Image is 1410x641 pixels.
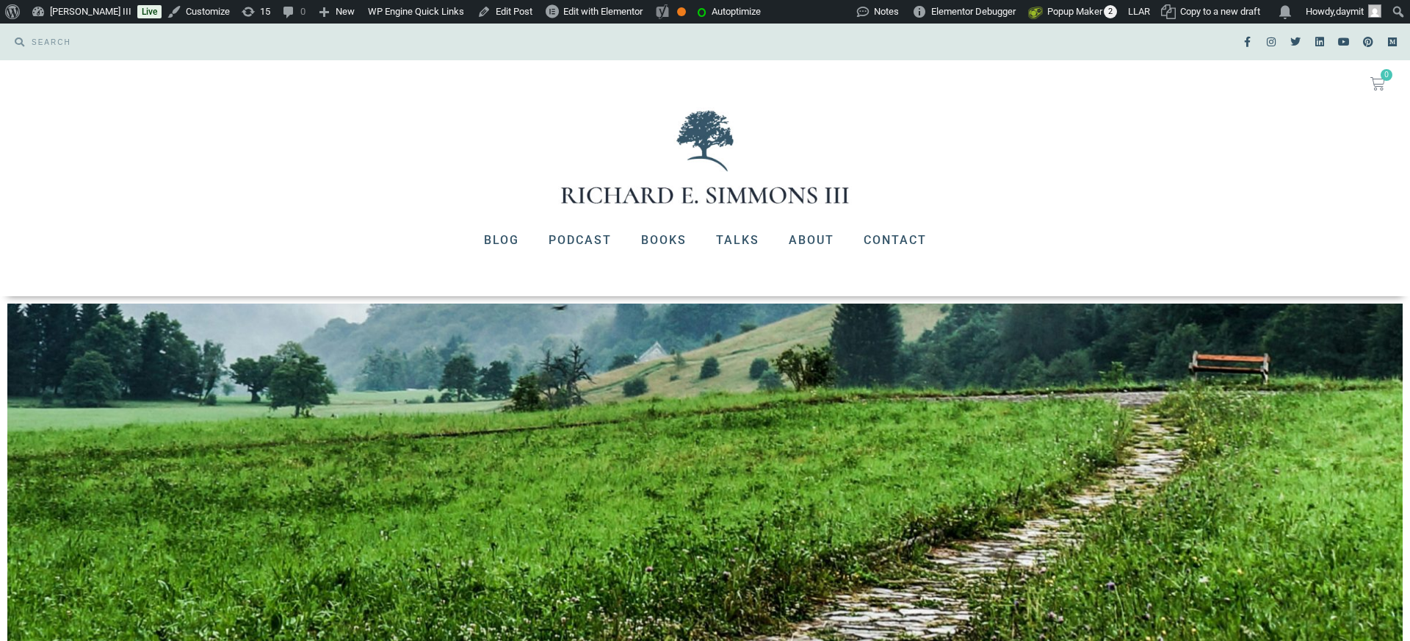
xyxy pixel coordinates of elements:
[563,6,643,17] span: Edit with Elementor
[24,31,698,53] input: SEARCH
[1336,6,1364,17] span: daymit
[1104,5,1117,18] span: 2
[849,221,941,259] a: Contact
[1353,68,1403,100] a: 0
[1381,69,1392,81] span: 0
[626,221,701,259] a: Books
[701,221,774,259] a: Talks
[774,221,849,259] a: About
[677,7,686,16] div: OK
[534,221,626,259] a: Podcast
[774,3,856,21] img: Views over 48 hours. Click for more Jetpack Stats.
[137,5,162,18] a: Live
[469,221,534,259] a: Blog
